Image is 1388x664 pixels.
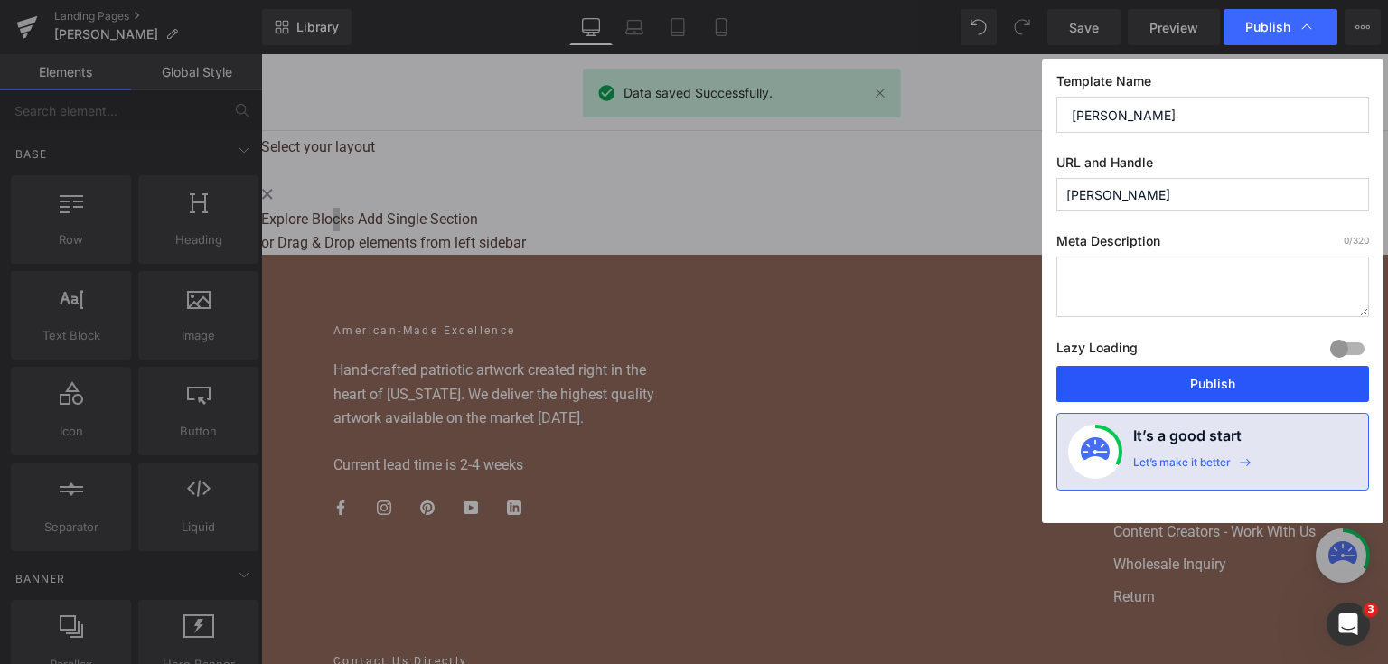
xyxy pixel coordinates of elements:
h2: American-Made Excellence [72,268,416,286]
label: Template Name [1056,73,1369,97]
a: Refund Policy [852,337,1055,359]
a: LinkedIn [246,441,260,464]
a: Wholesale Inquiry [852,500,1055,521]
a: Instagram [116,441,130,464]
h2: Contact Us Directly [72,599,416,617]
label: Meta Description [1056,233,1369,257]
a: Terms of Service [852,402,1055,424]
a: Facebook [72,441,87,464]
img: onboarding-status.svg [1081,437,1110,466]
a: Return [852,532,1055,554]
a: Contact Us [852,435,1055,456]
iframe: Intercom live chat [1327,603,1370,646]
span: 0 [1344,235,1349,246]
span: Publish [1245,19,1290,35]
h4: It’s a good start [1133,425,1242,455]
button: Publish [1056,366,1369,402]
span: /320 [1344,235,1369,246]
a: Content Creators - Work With Us [852,467,1055,489]
a: FAQs [852,304,1055,326]
div: Let’s make it better [1133,455,1231,479]
label: Lazy Loading [1056,336,1138,366]
a: YouTube [202,441,217,464]
label: URL and Handle [1056,154,1369,178]
a: Privacy Policy [852,369,1055,391]
h2: Support [852,268,1055,286]
p: Current lead time is 2-4 weeks [72,399,416,423]
span: 3 [1364,603,1378,617]
a: Add Single Section [97,156,217,173]
p: Hand-crafted patriotic artwork created right in the heart of [US_STATE]. We deliver the highest q... [72,304,416,376]
a: Pinterest [159,441,173,464]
